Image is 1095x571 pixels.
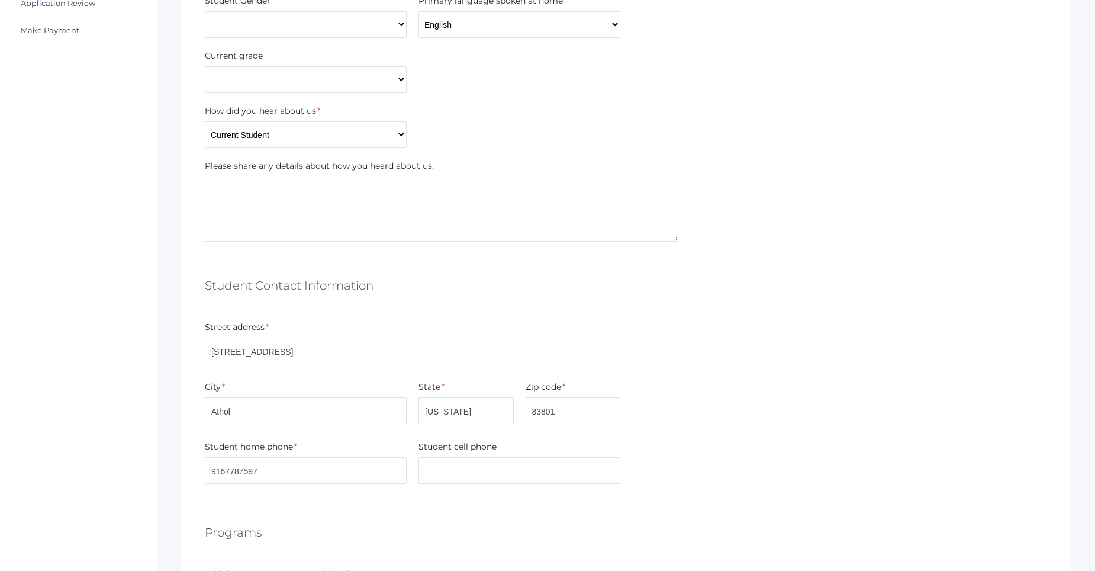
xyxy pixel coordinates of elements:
label: Street address [205,321,265,333]
h5: Student Contact Information [205,275,373,296]
span: Make Payment [21,25,79,35]
h5: Programs [205,522,262,543]
label: City [205,381,221,393]
label: Please share any details about how you heard about us. [205,160,434,172]
label: Student home phone [205,441,293,453]
label: Student cell phone [418,441,497,453]
label: State [418,381,440,393]
label: How did you hear about us [205,105,316,117]
label: Current grade [205,50,263,62]
label: Zip code [526,381,561,393]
